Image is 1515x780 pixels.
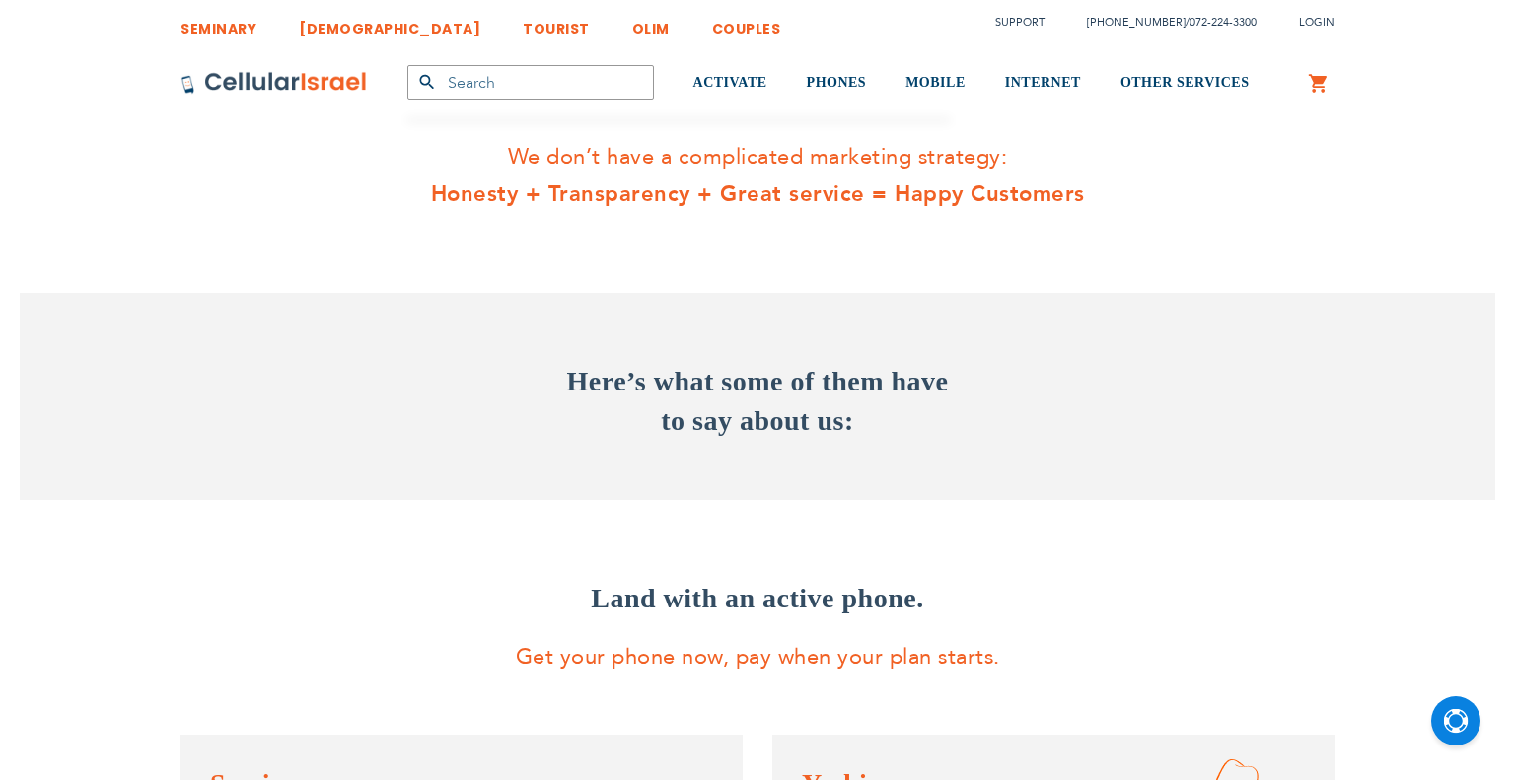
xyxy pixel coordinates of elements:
p: Get your phone now, pay when your plan starts. [180,638,1335,676]
a: INTERNET [1005,46,1081,120]
a: COUPLES [712,5,781,41]
a: OLIM [632,5,670,41]
span: INTERNET [1005,75,1081,90]
a: PHONES [807,46,867,120]
a: SEMINARY [180,5,256,41]
img: Cellular Israel Logo [180,71,368,95]
strong: Honesty + Transparency + Great service = Happy Customers [180,176,1335,214]
a: [PHONE_NUMBER] [1087,15,1186,30]
p: We don’t have a complicated marketing strategy: [180,138,1335,214]
a: MOBILE [905,46,966,120]
a: TOURIST [523,5,590,41]
a: [DEMOGRAPHIC_DATA] [299,5,480,41]
span: MOBILE [905,75,966,90]
span: PHONES [807,75,867,90]
span: Login [1299,15,1335,30]
a: Support [995,15,1045,30]
input: Search [407,65,654,100]
a: ACTIVATE [693,46,767,120]
a: 072-224-3300 [1190,15,1257,30]
span: OTHER SERVICES [1120,75,1250,90]
h3: Land with an active phone. [180,579,1335,618]
h3: Here’s what some of them have to say about us: [180,362,1335,441]
li: / [1067,8,1257,36]
span: ACTIVATE [693,75,767,90]
a: OTHER SERVICES [1120,46,1250,120]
